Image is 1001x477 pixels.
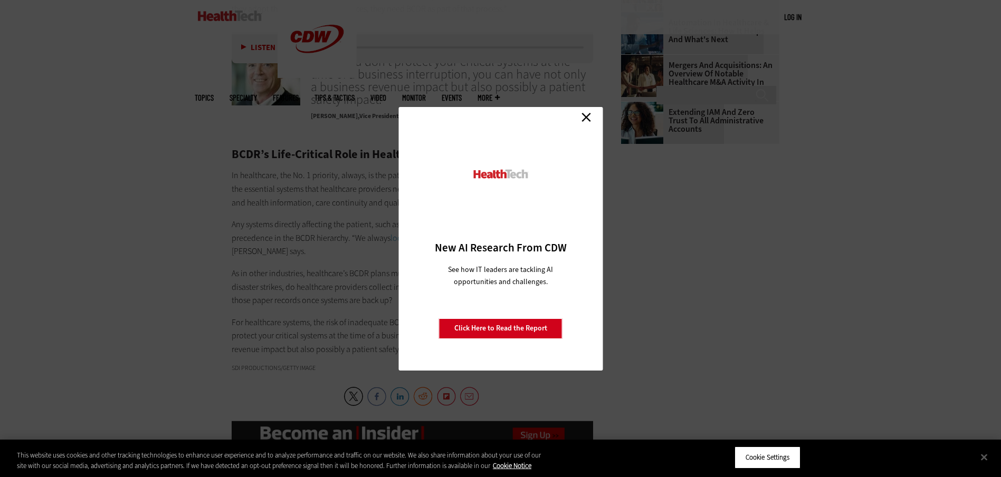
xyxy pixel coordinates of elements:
[973,445,996,469] button: Close
[578,110,594,125] a: Close
[435,264,566,288] p: See how IT leaders are tackling AI opportunities and challenges.
[472,169,529,180] img: HealthTech_0.png
[735,446,800,469] button: Cookie Settings
[439,318,563,338] a: Click Here to Read the Report
[417,240,584,255] h3: New AI Research From CDW
[493,461,531,470] a: More information about your privacy
[17,450,550,471] div: This website uses cookies and other tracking technologies to enhance user experience and to analy...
